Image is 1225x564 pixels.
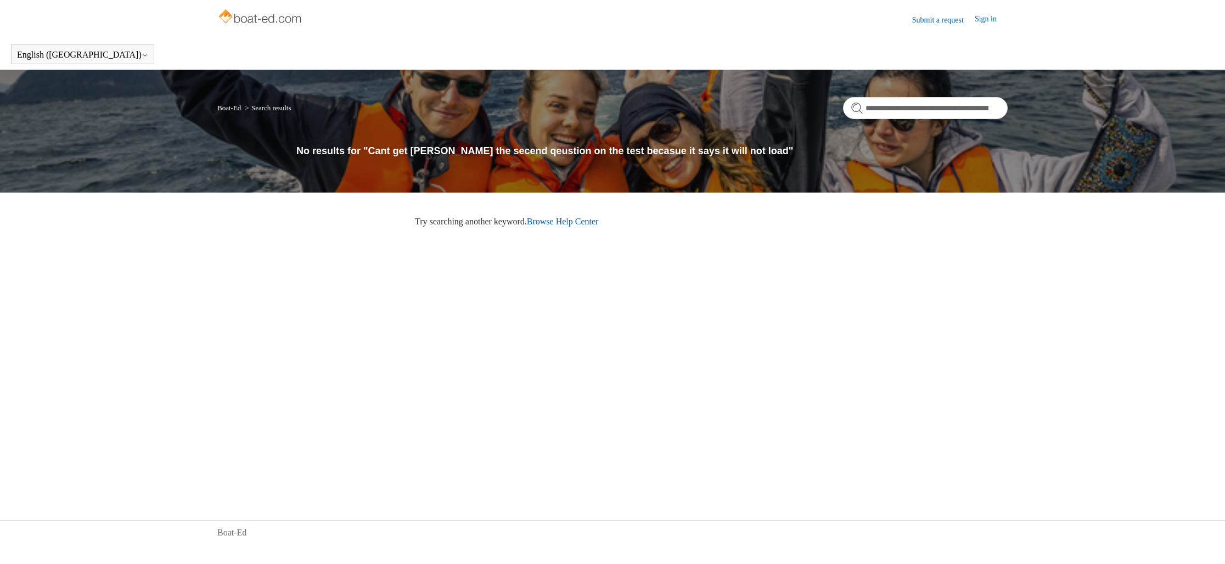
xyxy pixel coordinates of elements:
a: Browse Help Center [527,217,599,226]
a: Sign in [975,13,1008,26]
p: Try searching another keyword. [415,215,1008,228]
a: Boat-Ed [217,526,246,539]
button: English ([GEOGRAPHIC_DATA]) [17,50,148,60]
input: Search [843,97,1008,119]
li: Search results [243,104,291,112]
img: Boat-Ed Help Center home page [217,7,305,29]
h1: No results for "Cant get [PERSON_NAME] the secend qeustion on the test becasue it says it will no... [296,144,1008,159]
a: Submit a request [912,14,975,26]
li: Boat-Ed [217,104,243,112]
a: Boat-Ed [217,104,241,112]
div: Live chat [1188,527,1217,556]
